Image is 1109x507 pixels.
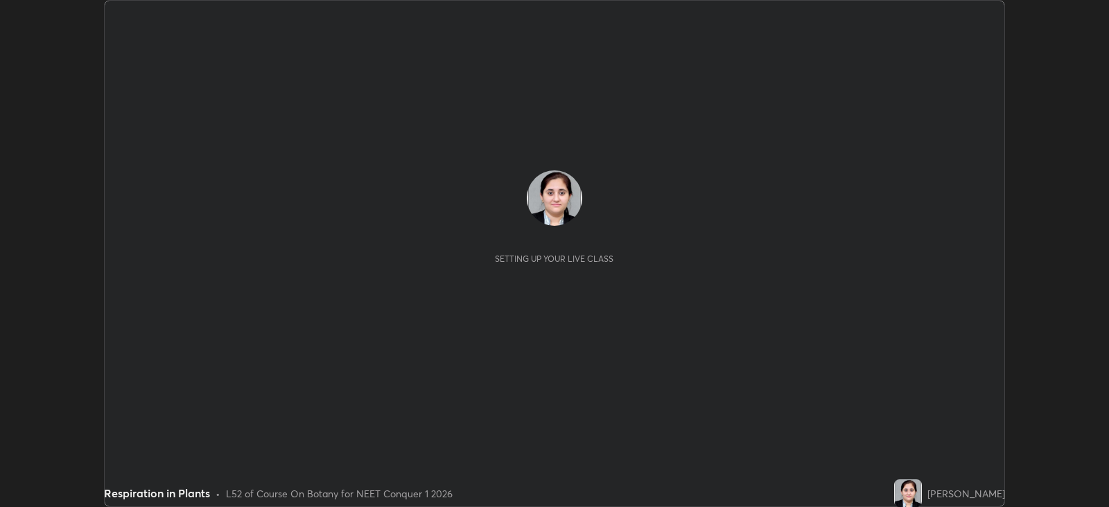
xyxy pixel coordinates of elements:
[927,486,1005,501] div: [PERSON_NAME]
[894,479,922,507] img: b22a7a3a0eec4d5ca54ced57e8c01dd8.jpg
[216,486,220,501] div: •
[104,485,210,501] div: Respiration in Plants
[527,170,582,226] img: b22a7a3a0eec4d5ca54ced57e8c01dd8.jpg
[226,486,453,501] div: L52 of Course On Botany for NEET Conquer 1 2026
[495,254,613,264] div: Setting up your live class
